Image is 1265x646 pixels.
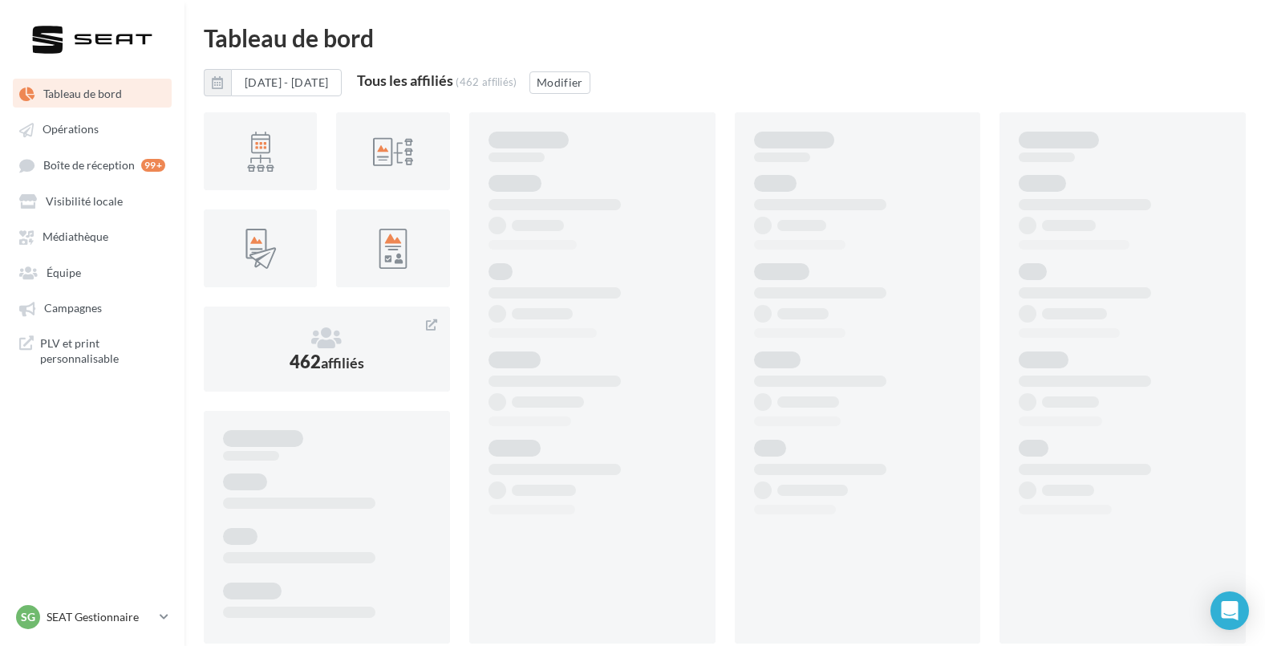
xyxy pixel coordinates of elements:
button: [DATE] - [DATE] [204,69,342,96]
span: Boîte de réception [43,158,135,172]
a: SG SEAT Gestionnaire [13,602,172,632]
div: Tableau de bord [204,26,1246,50]
span: Visibilité locale [46,194,123,208]
span: 462 [290,351,364,372]
button: [DATE] - [DATE] [231,69,342,96]
a: Boîte de réception 99+ [10,150,175,180]
span: Opérations [43,123,99,136]
a: Opérations [10,114,175,143]
div: Open Intercom Messenger [1210,591,1249,630]
div: Tous les affiliés [357,73,453,87]
span: PLV et print personnalisable [40,335,165,367]
a: PLV et print personnalisable [10,329,175,373]
a: Médiathèque [10,221,175,250]
a: Tableau de bord [10,79,175,108]
div: (462 affiliés) [456,75,517,88]
span: Tableau de bord [43,87,122,100]
span: Campagnes [44,302,102,315]
a: Équipe [10,258,175,286]
span: affiliés [321,354,364,372]
div: 99+ [141,159,165,172]
button: Modifier [529,71,590,94]
span: SG [21,609,35,625]
a: Visibilité locale [10,186,175,215]
a: Campagnes [10,293,175,322]
span: Équipe [47,266,81,279]
span: Médiathèque [43,230,108,244]
p: SEAT Gestionnaire [47,609,153,625]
